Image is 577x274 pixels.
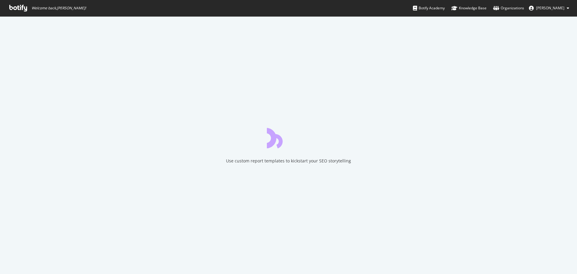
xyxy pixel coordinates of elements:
[493,5,524,11] div: Organizations
[413,5,445,11] div: Botify Academy
[536,5,564,11] span: Antonin Anger
[32,6,86,11] span: Welcome back, [PERSON_NAME] !
[451,5,487,11] div: Knowledge Base
[524,3,574,13] button: [PERSON_NAME]
[267,127,310,148] div: animation
[226,158,351,164] div: Use custom report templates to kickstart your SEO storytelling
